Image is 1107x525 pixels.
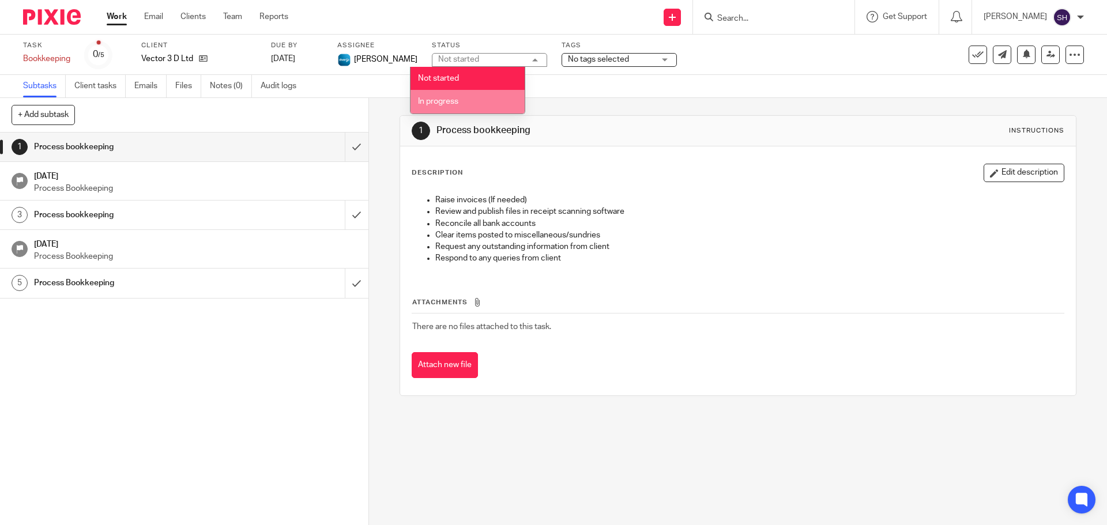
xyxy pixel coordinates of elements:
h1: Process bookkeeping [436,124,763,137]
input: Search [716,14,820,24]
div: 3 [12,207,28,223]
label: Task [23,41,70,50]
span: In progress [418,97,458,105]
p: Reconcile all bank accounts [435,218,1063,229]
div: Not started [438,55,479,63]
button: Edit description [984,164,1064,182]
p: [PERSON_NAME] [984,11,1047,22]
p: Respond to any queries from client [435,252,1063,264]
span: There are no files attached to this task. [412,323,551,331]
span: Get Support [883,13,927,21]
div: 1 [412,122,430,140]
span: No tags selected [568,55,629,63]
label: Tags [562,41,677,50]
p: Vector 3 D Ltd [141,53,193,65]
img: Pixie [23,9,81,25]
div: 1 [12,139,28,155]
p: Process Bookkeeping [34,183,357,194]
div: Instructions [1009,126,1064,135]
a: Files [175,75,201,97]
p: Review and publish files in receipt scanning software [435,206,1063,217]
h1: [DATE] [34,168,357,182]
a: Work [107,11,127,22]
p: Request any outstanding information from client [435,241,1063,252]
span: [DATE] [271,55,295,63]
img: Diverso%20logo.png [337,53,351,67]
span: [PERSON_NAME] [354,54,417,65]
a: Email [144,11,163,22]
a: Client tasks [74,75,126,97]
label: Assignee [337,41,417,50]
span: Not started [418,74,459,82]
div: Bookkeeping [23,53,70,65]
p: Clear items posted to miscellaneous/sundries [435,229,1063,241]
a: Emails [134,75,167,97]
h1: Process bookkeeping [34,206,234,224]
h1: [DATE] [34,236,357,250]
small: /5 [98,52,104,58]
img: svg%3E [1053,8,1071,27]
a: Reports [259,11,288,22]
a: Audit logs [261,75,305,97]
a: Notes (0) [210,75,252,97]
p: Raise invoices (If needed) [435,194,1063,206]
div: 0 [93,48,104,61]
button: + Add subtask [12,105,75,124]
h1: Process bookkeeping [34,138,234,156]
label: Due by [271,41,323,50]
div: 5 [12,275,28,291]
a: Clients [180,11,206,22]
button: Attach new file [412,352,478,378]
label: Status [432,41,547,50]
a: Subtasks [23,75,66,97]
span: Attachments [412,299,468,305]
h1: Process Bookkeeping [34,274,234,292]
label: Client [141,41,257,50]
p: Process Bookkeeping [34,251,357,262]
a: Team [223,11,242,22]
p: Description [412,168,463,177]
